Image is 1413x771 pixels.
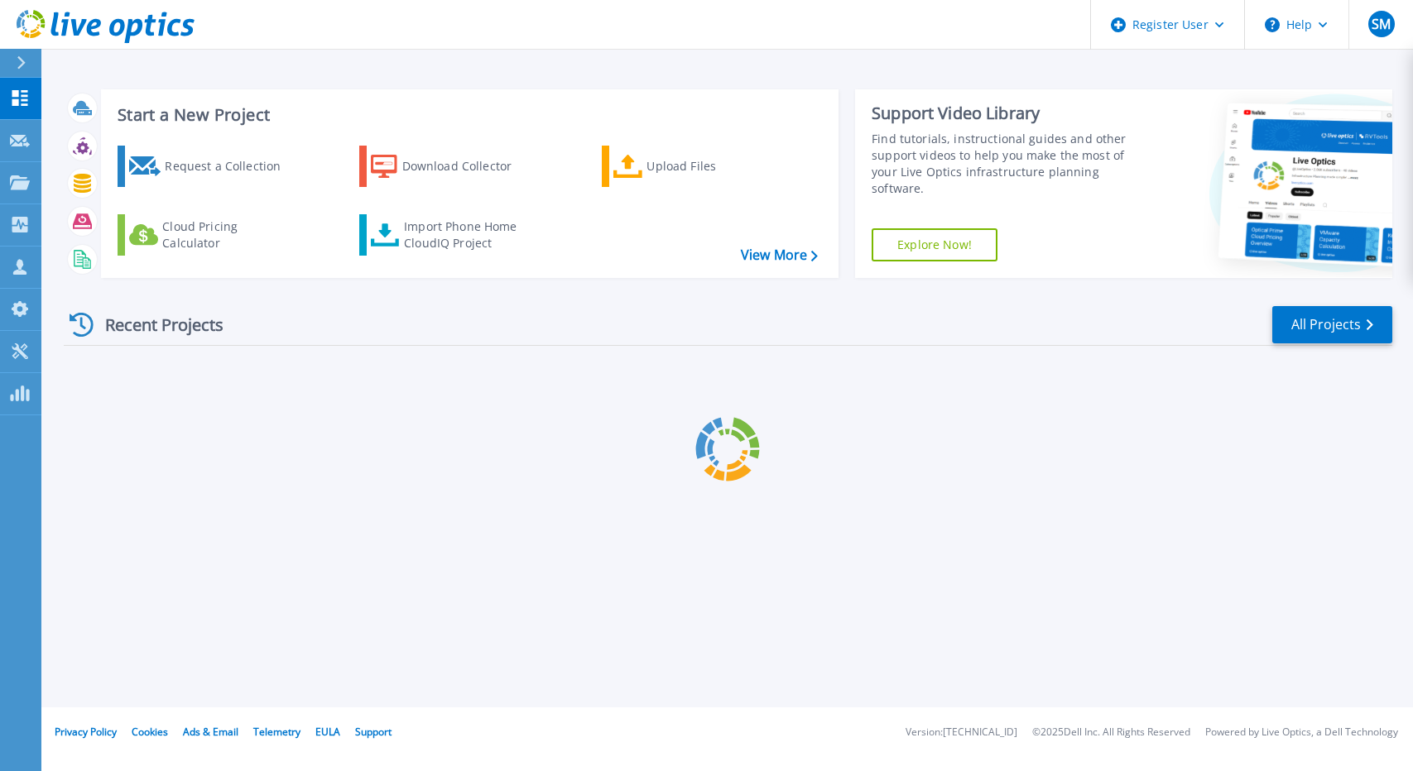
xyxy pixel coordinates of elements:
a: Ads & Email [183,725,238,739]
a: View More [741,247,818,263]
div: Request a Collection [165,150,297,183]
a: Request a Collection [118,146,302,187]
a: Cloud Pricing Calculator [118,214,302,256]
a: EULA [315,725,340,739]
a: Explore Now! [872,228,997,261]
li: Powered by Live Optics, a Dell Technology [1205,727,1398,738]
div: Recent Projects [64,304,246,345]
div: Cloud Pricing Calculator [162,218,295,251]
a: Download Collector [359,146,544,187]
span: SM [1372,17,1391,31]
a: Telemetry [253,725,300,739]
a: Support [355,725,392,739]
div: Download Collector [402,150,535,183]
h3: Start a New Project [118,106,817,124]
div: Upload Files [646,150,779,183]
li: © 2025 Dell Inc. All Rights Reserved [1032,727,1190,738]
a: Cookies [132,725,168,739]
div: Support Video Library [872,103,1143,124]
a: All Projects [1272,306,1392,343]
div: Find tutorials, instructional guides and other support videos to help you make the most of your L... [872,131,1143,197]
li: Version: [TECHNICAL_ID] [906,727,1017,738]
a: Privacy Policy [55,725,117,739]
a: Upload Files [602,146,786,187]
div: Import Phone Home CloudIQ Project [404,218,533,251]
